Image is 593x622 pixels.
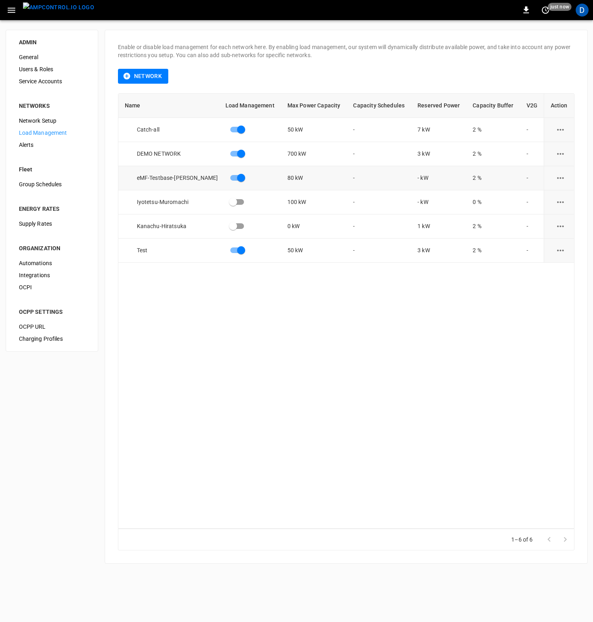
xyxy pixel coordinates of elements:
td: - [520,166,544,190]
td: - [347,142,411,166]
td: 50 kW [281,118,347,142]
div: Users & Roles [12,63,91,75]
span: OCPP URL [19,323,85,331]
button: load management options [551,241,570,260]
th: Capacity Buffer [466,94,520,118]
div: Automations [12,257,91,269]
table: loadManagement-table [118,94,574,263]
div: NETWORKS [19,102,85,110]
th: Reserved Power [411,94,466,118]
p: 1–6 of 6 [511,535,533,544]
div: Charging Profiles [12,333,91,345]
button: load management options [551,144,570,164]
td: 700 kW [281,142,347,166]
td: - [520,142,544,166]
div: Kanachu-Hiratsuka [125,222,219,230]
td: - [347,190,411,214]
img: ampcontrol.io logo [23,2,94,12]
td: - kW [411,166,466,190]
td: - kW [411,190,466,214]
button: load management options [551,216,570,236]
td: - [347,214,411,239]
button: load management options [551,120,570,140]
td: 7 kW [411,118,466,142]
div: profile-icon [576,4,589,16]
span: Group Schedules [19,180,85,189]
span: Network Setup [19,117,85,125]
td: - [520,214,544,239]
span: OCPI [19,283,85,292]
td: 2 % [466,118,520,142]
div: Alerts [12,139,91,151]
td: 2 % [466,142,520,166]
td: 3 kW [411,239,466,263]
td: 2 % [466,239,520,263]
th: Max Power Capacity [281,94,347,118]
span: Service Accounts [19,77,85,86]
td: 50 kW [281,239,347,263]
div: Load Management [12,127,91,139]
td: 100 kW [281,190,347,214]
th: V2G [520,94,544,118]
div: Integrations [12,269,91,281]
td: - [520,118,544,142]
div: General [12,51,91,63]
td: - [347,118,411,142]
th: Capacity Schedules [347,94,411,118]
td: 80 kW [281,166,347,190]
div: OCPP URL [12,321,91,333]
td: 2 % [466,166,520,190]
td: 0 kW [281,214,347,239]
td: - [347,239,411,263]
div: Group Schedules [12,178,91,190]
div: Fleet [19,165,85,173]
button: load management options [551,168,570,188]
div: ADMIN [19,38,85,46]
span: Alerts [19,141,85,149]
span: Users & Roles [19,65,85,74]
td: - [347,166,411,190]
div: Iyotetsu-Muromachi [125,198,219,206]
button: load management options [551,192,570,212]
th: Load Management [219,94,281,118]
div: eMF-Testbase-[PERSON_NAME] [125,174,219,182]
div: Supply Rates [12,218,91,230]
span: Supply Rates [19,220,85,228]
div: ENERGY RATES [19,205,85,213]
td: 1 kW [411,214,466,239]
th: Name [118,94,219,118]
span: Charging Profiles [19,335,85,343]
p: Enable or disable load management for each network here. By enabling load management, our system ... [118,43,574,59]
div: Catch-all [125,126,219,134]
button: Network [118,69,169,84]
td: 3 kW [411,142,466,166]
td: - [520,190,544,214]
td: 2 % [466,214,520,239]
span: just now [548,3,572,11]
span: Automations [19,259,85,268]
td: 0 % [466,190,520,214]
span: Integrations [19,271,85,280]
div: ORGANIZATION [19,244,85,252]
div: DEMO NETWORK [125,150,219,158]
td: - [520,239,544,263]
div: Test [125,246,219,254]
div: Service Accounts [12,75,91,87]
div: OCPP SETTINGS [19,308,85,316]
button: set refresh interval [539,4,552,16]
th: Action [544,94,574,118]
div: OCPI [12,281,91,293]
span: Load Management [19,129,85,137]
div: Network Setup [12,115,91,127]
span: General [19,53,85,62]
